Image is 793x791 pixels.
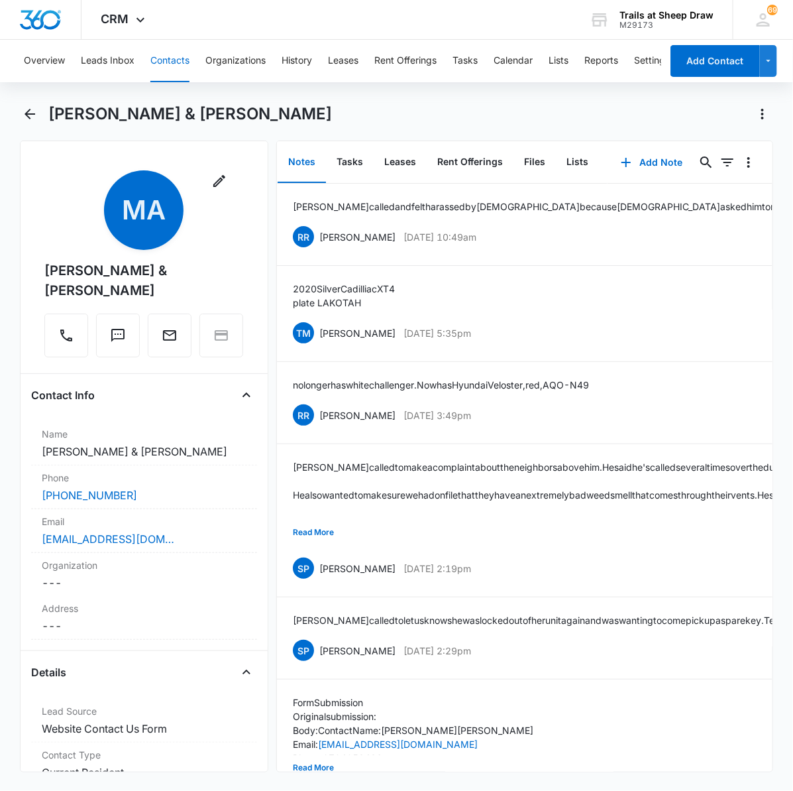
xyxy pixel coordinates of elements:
button: Close [236,385,257,406]
button: Call [44,314,88,357]
button: Add Note [608,147,696,178]
p: plate LAK OTAH [293,296,395,310]
p: Phone: 9704058431 [293,751,757,765]
label: Phone [42,471,246,485]
button: Filters [717,152,738,173]
button: Leases [374,142,427,183]
p: [PERSON_NAME] [319,408,396,422]
button: Close [236,662,257,683]
div: Name[PERSON_NAME] & [PERSON_NAME] [31,422,257,465]
button: History [599,142,653,183]
p: Body: Contact Name: [PERSON_NAME] [PERSON_NAME] [293,723,757,737]
button: Organizations [205,40,266,82]
p: [PERSON_NAME] [319,644,396,658]
div: Email[EMAIL_ADDRESS][DOMAIN_NAME] [31,509,257,553]
dd: Website Contact Us Form [42,721,246,737]
button: Calendar [494,40,533,82]
button: Leads Inbox [81,40,134,82]
button: Read More [293,755,334,780]
span: RR [293,226,314,247]
label: Organization [42,558,246,572]
dd: [PERSON_NAME] & [PERSON_NAME] [42,444,246,459]
span: TM [293,322,314,343]
label: Address [42,601,246,615]
a: [PHONE_NUMBER] [42,487,137,503]
p: [DATE] 10:49am [403,230,476,244]
button: Add Contact [670,45,760,77]
span: 69 [767,5,778,15]
span: CRM [101,12,129,26]
button: History [282,40,312,82]
button: Lists [556,142,599,183]
button: Overview [24,40,65,82]
span: RR [293,404,314,426]
div: Address--- [31,596,257,640]
a: [EMAIL_ADDRESS][DOMAIN_NAME] [42,531,174,547]
button: Text [96,314,140,357]
dd: Current Resident [42,764,246,780]
div: Phone[PHONE_NUMBER] [31,465,257,509]
div: account id [619,21,714,30]
p: 2020 Silver Cadilliac XT4 [293,282,395,296]
button: Reports [584,40,618,82]
p: [DATE] 5:35pm [403,326,471,340]
p: Email: [293,737,757,751]
span: SP [293,558,314,579]
p: Original submission: [293,709,757,723]
button: Notes [278,142,326,183]
button: Email [148,314,191,357]
button: Tasks [326,142,374,183]
label: Lead Source [42,704,246,718]
p: [DATE] 2:29pm [403,644,471,658]
h4: Contact Info [31,387,95,403]
button: Read More [293,520,334,545]
button: Actions [752,103,773,125]
button: Tasks [452,40,478,82]
a: Email [148,334,191,345]
button: Settings [634,40,670,82]
p: Form Submission [293,696,757,709]
p: [PERSON_NAME] [319,230,396,244]
p: [DATE] 2:19pm [403,562,471,576]
p: [PERSON_NAME] [319,562,396,576]
label: Email [42,515,246,528]
dd: --- [42,575,246,591]
h1: [PERSON_NAME] & [PERSON_NAME] [48,104,332,124]
label: Contact Type [42,748,246,762]
span: MA [104,170,184,250]
button: Leases [328,40,358,82]
h4: Details [31,664,66,680]
dd: --- [42,618,246,634]
div: Organization--- [31,553,257,596]
p: no longer has white challenger. Now has Hyundai Veloster, red, AQO-N49 [293,378,589,392]
div: notifications count [767,5,778,15]
p: [DATE] 3:49pm [403,408,471,422]
div: Contact TypeCurrent Resident [31,743,257,786]
span: SP [293,640,314,661]
button: Rent Offerings [427,142,513,183]
button: Rent Offerings [374,40,437,82]
button: Contacts [150,40,189,82]
button: Overflow Menu [738,152,759,173]
label: Name [42,427,246,441]
a: [EMAIL_ADDRESS][DOMAIN_NAME] [318,739,478,750]
button: Search... [696,152,717,173]
a: Text [96,334,140,345]
a: Call [44,334,88,345]
p: [PERSON_NAME] [319,326,396,340]
button: Lists [549,40,568,82]
div: Lead SourceWebsite Contact Us Form [31,699,257,743]
div: account name [619,10,714,21]
div: [PERSON_NAME] & [PERSON_NAME] [44,261,243,300]
button: Files [513,142,556,183]
button: Back [20,103,40,125]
